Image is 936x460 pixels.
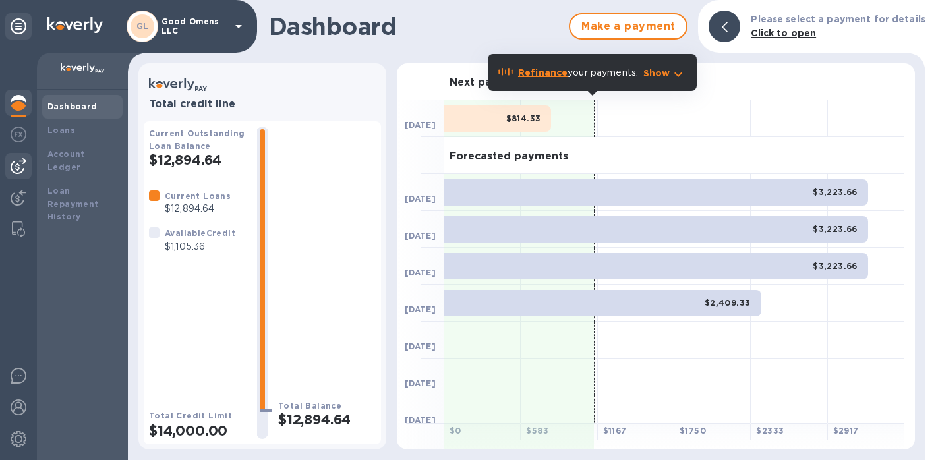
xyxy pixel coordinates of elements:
b: [DATE] [405,231,436,241]
p: Show [643,67,670,80]
b: $3,223.66 [813,224,858,234]
b: Loans [47,125,75,135]
b: Total Balance [278,401,341,411]
span: Make a payment [581,18,676,34]
div: Unpin categories [5,13,32,40]
b: Dashboard [47,101,98,111]
b: Current Outstanding Loan Balance [149,129,245,151]
img: Foreign exchange [11,127,26,142]
b: [DATE] [405,378,436,388]
p: your payments. [518,66,638,80]
b: $2,409.33 [705,298,751,308]
b: Refinance [518,67,568,78]
button: Make a payment [569,13,687,40]
h2: $14,000.00 [149,422,247,439]
b: $ 2333 [756,426,784,436]
p: Good Omens LLC [161,17,227,36]
b: Click to open [751,28,816,38]
h1: Dashboard [269,13,562,40]
b: [DATE] [405,415,436,425]
b: Total Credit Limit [149,411,232,420]
b: Current Loans [165,191,231,201]
b: $3,223.66 [813,261,858,271]
b: Please select a payment for details [751,14,925,24]
h2: $12,894.64 [278,411,376,428]
b: [DATE] [405,268,436,277]
b: $814.33 [506,113,541,123]
b: Available Credit [165,228,235,238]
b: $ 1750 [680,426,706,436]
p: $12,894.64 [165,202,231,216]
b: $ 2917 [833,426,859,436]
h3: Total credit line [149,98,376,111]
img: Logo [47,17,103,33]
b: $ 1167 [603,426,627,436]
h3: Forecasted payments [450,150,568,163]
b: $3,223.66 [813,187,858,197]
button: Show [643,67,686,80]
h2: $12,894.64 [149,152,247,168]
b: Loan Repayment History [47,186,99,222]
b: [DATE] [405,304,436,314]
b: [DATE] [405,120,436,130]
h3: Next payment [450,76,527,89]
b: Account Ledger [47,149,85,172]
b: [DATE] [405,341,436,351]
p: $1,105.36 [165,240,235,254]
b: GL [136,21,149,31]
b: [DATE] [405,194,436,204]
